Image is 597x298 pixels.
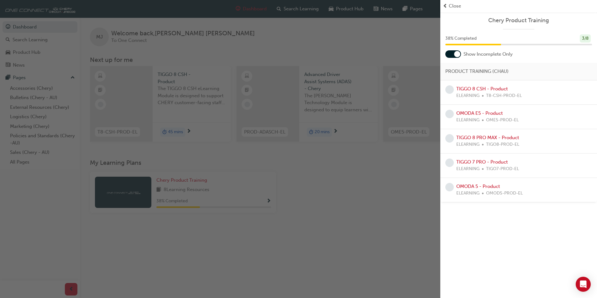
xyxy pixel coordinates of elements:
[456,117,479,124] span: ELEARNING
[445,17,592,24] a: Chery Product Training
[580,34,591,43] div: 3 / 8
[445,159,454,167] span: learningRecordVerb_NONE-icon
[445,85,454,94] span: learningRecordVerb_NONE-icon
[445,35,477,42] span: 38 % Completed
[445,134,454,143] span: learningRecordVerb_NONE-icon
[443,3,448,10] span: prev-icon
[486,165,519,173] span: TIGO7-PROD-EL
[486,92,522,99] span: T8-CSH-PROD-EL
[456,110,503,116] a: OMODA E5 - Product
[456,165,479,173] span: ELEARNING
[463,51,513,58] span: Show Incomplete Only
[456,190,479,197] span: ELEARNING
[456,141,479,148] span: ELEARNING
[486,141,519,148] span: TIGO8-PROD-EL
[445,183,454,191] span: learningRecordVerb_NONE-icon
[445,68,509,75] span: PRODUCT TRAINING (CHAU)
[486,117,519,124] span: OME5-PROD-EL
[456,86,508,92] a: TIGGO 8 CSH - Product
[486,190,523,197] span: OMOD5-PROD-EL
[576,277,591,292] div: Open Intercom Messenger
[456,159,508,165] a: TIGGO 7 PRO - Product
[449,3,461,10] span: Close
[456,92,479,99] span: ELEARNING
[456,184,500,189] a: OMODA 5 - Product
[456,135,519,140] a: TIGGO 8 PRO MAX - Product
[443,3,594,10] button: prev-iconClose
[445,110,454,118] span: learningRecordVerb_NONE-icon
